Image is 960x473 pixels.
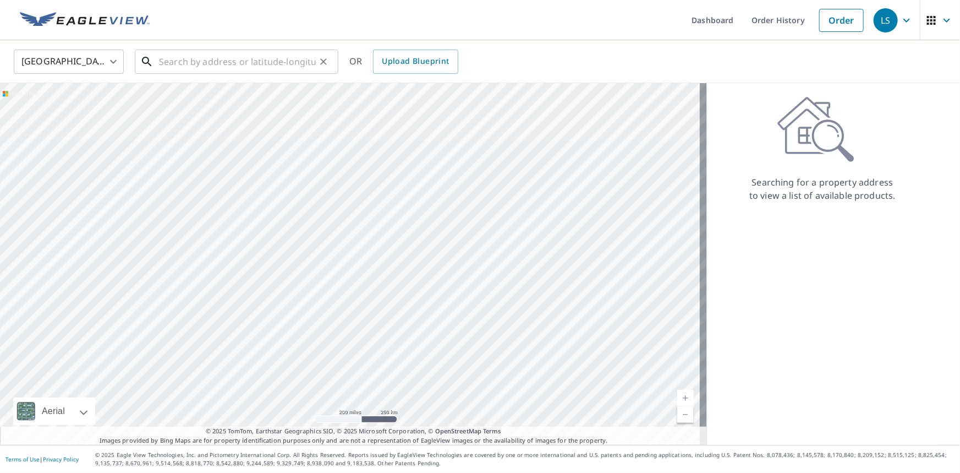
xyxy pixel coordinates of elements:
p: Searching for a property address to view a list of available products. [749,176,896,202]
div: Aerial [13,398,95,425]
a: Order [819,9,864,32]
div: LS [874,8,898,32]
span: Upload Blueprint [382,55,449,68]
input: Search by address or latitude-longitude [159,46,316,77]
button: Clear [316,54,331,69]
a: Privacy Policy [43,455,79,463]
span: © 2025 TomTom, Earthstar Geographics SIO, © 2025 Microsoft Corporation, © [206,427,501,436]
a: Current Level 5, Zoom Out [677,406,694,423]
p: © 2025 Eagle View Technologies, Inc. and Pictometry International Corp. All Rights Reserved. Repo... [95,451,954,467]
img: EV Logo [20,12,150,29]
a: Current Level 5, Zoom In [677,390,694,406]
div: OR [349,50,458,74]
p: | [6,456,79,463]
div: Aerial [39,398,68,425]
div: [GEOGRAPHIC_DATA] [14,46,124,77]
a: OpenStreetMap [435,427,481,435]
a: Terms of Use [6,455,40,463]
a: Terms [483,427,501,435]
a: Upload Blueprint [373,50,458,74]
